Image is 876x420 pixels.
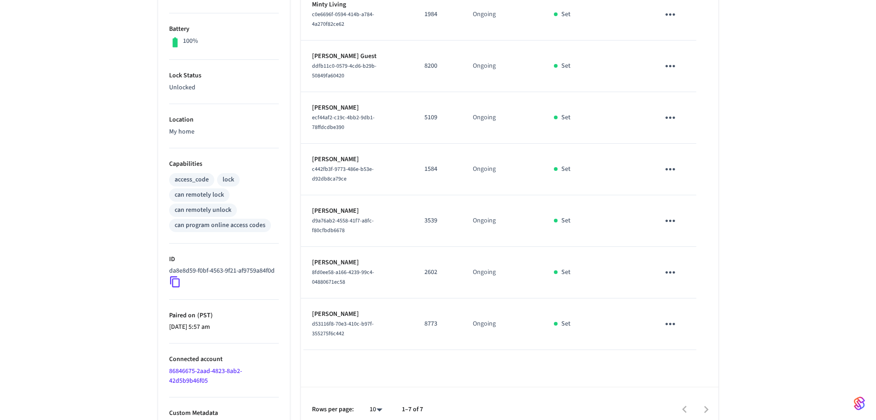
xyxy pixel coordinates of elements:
p: 1984 [424,10,451,19]
p: da8e8d59-f0bf-4563-9f21-af9759a84f0d [169,266,275,276]
p: 100% [183,36,198,46]
p: [PERSON_NAME] [312,258,403,268]
p: [DATE] 5:57 am [169,322,279,332]
p: 1–7 of 7 [402,405,423,414]
span: 8fd0ee58-a166-4239-99c4-04880671ec58 [312,268,374,286]
td: Ongoing [462,41,543,92]
span: ddfb11c0-0579-4cd6-b29b-50849fa60420 [312,62,376,80]
p: 5109 [424,113,451,122]
p: Paired on [169,311,279,321]
span: ecf44af2-c19c-4bb2-9db1-78ffdcdbe390 [312,114,375,131]
p: Rows per page: [312,405,354,414]
p: Location [169,115,279,125]
p: [PERSON_NAME] [312,155,403,164]
p: Set [561,113,570,122]
p: [PERSON_NAME] [312,103,403,113]
p: Unlocked [169,83,279,93]
span: c442fb3f-9773-486e-b53e-d92db8ca79ce [312,165,374,183]
p: Set [561,61,570,71]
p: 8773 [424,319,451,329]
p: Lock Status [169,71,279,81]
div: can remotely lock [175,190,224,200]
p: Set [561,319,570,329]
div: access_code [175,175,209,185]
span: ( PST ) [195,311,213,320]
p: My home [169,127,279,137]
img: SeamLogoGradient.69752ec5.svg [854,396,865,411]
td: Ongoing [462,195,543,247]
div: lock [223,175,234,185]
div: can remotely unlock [175,205,231,215]
p: ID [169,255,279,264]
td: Ongoing [462,144,543,195]
div: 10 [365,403,387,416]
p: Set [561,10,570,19]
p: 3539 [424,216,451,226]
p: 2602 [424,268,451,277]
div: can program online access codes [175,221,265,230]
p: 8200 [424,61,451,71]
p: 1584 [424,164,451,174]
p: Connected account [169,355,279,364]
p: Capabilities [169,159,279,169]
td: Ongoing [462,247,543,298]
a: 86846675-2aad-4823-8ab2-42d5b9b46f05 [169,367,242,385]
span: c0e6696f-0594-414b-a784-4a270f82ce62 [312,11,374,28]
p: Custom Metadata [169,408,279,418]
td: Ongoing [462,298,543,350]
p: Set [561,164,570,174]
span: d9a76ab2-4558-41f7-a8fc-f80cfbdb6678 [312,217,374,234]
span: d53116f8-70e3-410c-b97f-355275f6c442 [312,320,374,338]
p: Battery [169,24,279,34]
td: Ongoing [462,92,543,144]
p: Set [561,216,570,226]
p: [PERSON_NAME] [312,309,403,319]
p: [PERSON_NAME] Guest [312,52,403,61]
p: [PERSON_NAME] [312,206,403,216]
p: Set [561,268,570,277]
